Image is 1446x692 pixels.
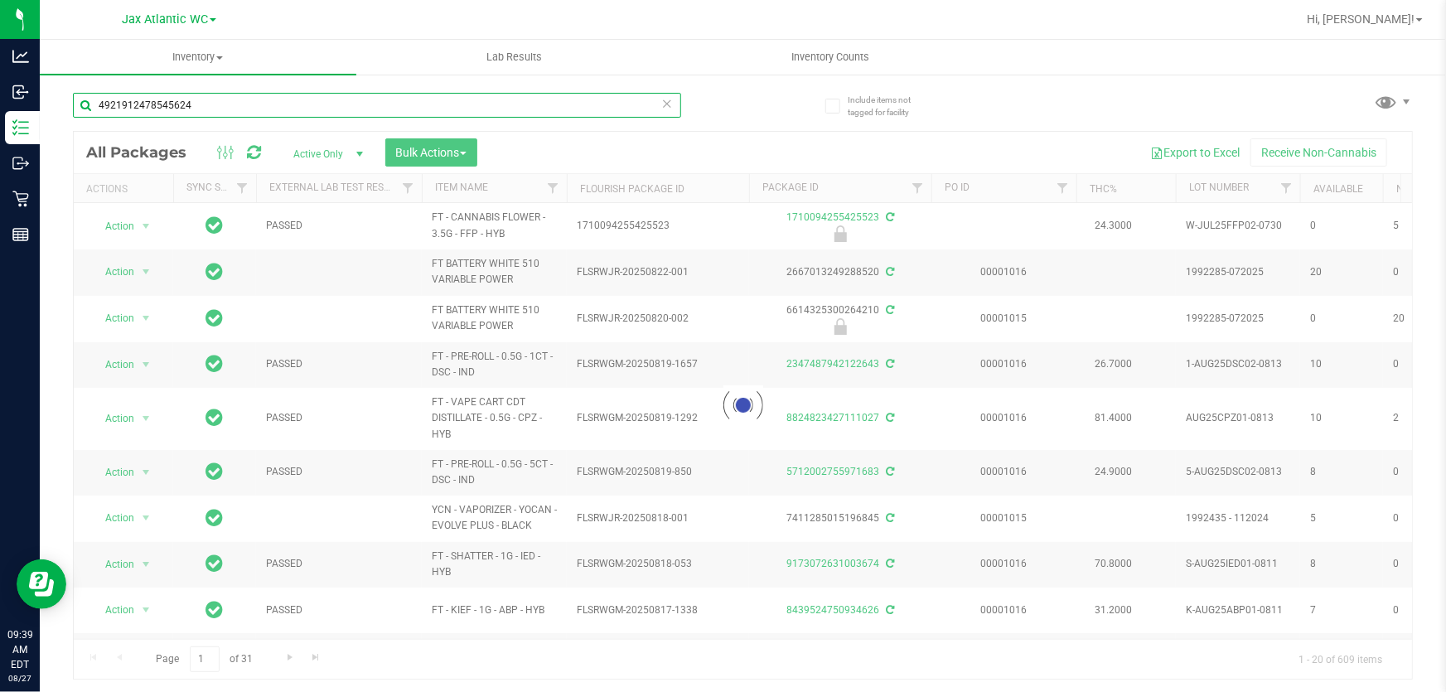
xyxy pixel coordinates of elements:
inline-svg: Inbound [12,84,29,100]
inline-svg: Outbound [12,155,29,172]
iframe: Resource center [17,559,66,609]
span: Inventory Counts [770,50,892,65]
a: Inventory [40,40,356,75]
span: Clear [661,93,673,114]
input: Search Package ID, Item Name, SKU, Lot or Part Number... [73,93,681,118]
inline-svg: Retail [12,191,29,207]
inline-svg: Analytics [12,48,29,65]
span: Jax Atlantic WC [122,12,208,27]
p: 08/27 [7,672,32,685]
span: Inventory [40,50,356,65]
span: Hi, [PERSON_NAME]! [1307,12,1415,26]
a: Lab Results [356,40,673,75]
p: 09:39 AM EDT [7,627,32,672]
a: Inventory Counts [673,40,989,75]
span: Include items not tagged for facility [848,94,931,119]
inline-svg: Reports [12,226,29,243]
span: Lab Results [464,50,564,65]
inline-svg: Inventory [12,119,29,136]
